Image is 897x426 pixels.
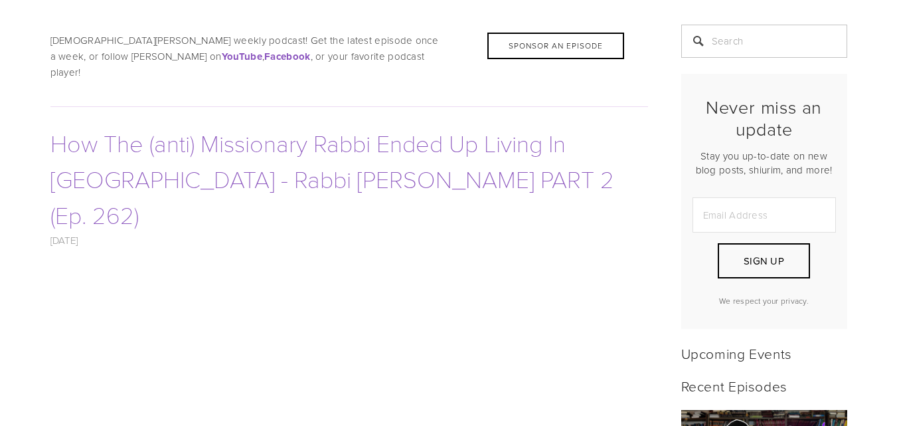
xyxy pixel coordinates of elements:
input: Search [681,25,847,58]
p: We respect your privacy. [693,295,836,306]
a: [DATE] [50,233,78,247]
p: [DEMOGRAPHIC_DATA][PERSON_NAME] weekly podcast! Get the latest episode once a week, or follow [PE... [50,33,648,80]
a: Facebook [264,49,310,63]
button: Sign Up [718,243,809,278]
a: How The (anti) Missionary Rabbi Ended Up Living In [GEOGRAPHIC_DATA] - Rabbi [PERSON_NAME] PART 2... [50,126,614,231]
span: Sign Up [744,254,784,268]
h2: Recent Episodes [681,377,847,394]
h2: Never miss an update [693,96,836,140]
p: Stay you up-to-date on new blog posts, shiurim, and more! [693,149,836,177]
strong: YouTube [222,49,262,64]
h2: Upcoming Events [681,345,847,362]
input: Email Address [693,197,836,233]
div: Sponsor an Episode [487,33,624,59]
a: YouTube [222,49,262,63]
strong: Facebook [264,49,310,64]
